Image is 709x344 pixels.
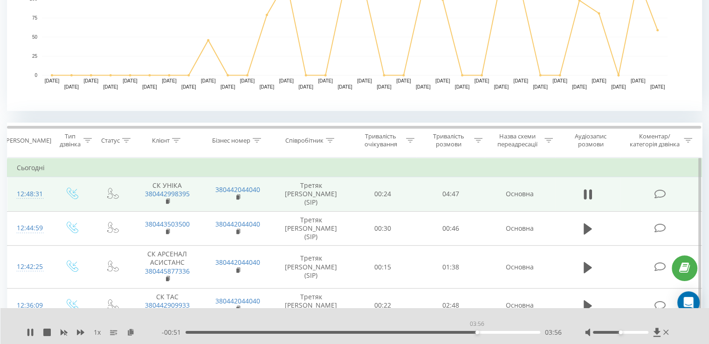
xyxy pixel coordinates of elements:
[611,84,626,89] text: [DATE]
[215,296,260,305] a: 380442044040
[396,78,411,83] text: [DATE]
[358,132,404,148] div: Тривалість очікування
[152,137,170,144] div: Клієнт
[318,78,333,83] text: [DATE]
[123,78,138,83] text: [DATE]
[34,73,37,78] text: 0
[7,158,702,177] td: Сьогодні
[285,137,324,144] div: Співробітник
[215,185,260,194] a: 380442044040
[631,78,646,83] text: [DATE]
[17,296,41,315] div: 12:36:09
[677,291,700,314] div: Open Intercom Messenger
[215,258,260,267] a: 380442044040
[260,84,275,89] text: [DATE]
[201,78,216,83] text: [DATE]
[181,84,196,89] text: [DATE]
[103,84,118,89] text: [DATE]
[592,78,606,83] text: [DATE]
[475,330,479,334] div: Accessibility label
[475,78,489,83] text: [DATE]
[298,84,313,89] text: [DATE]
[572,84,587,89] text: [DATE]
[513,78,528,83] text: [DATE]
[377,84,392,89] text: [DATE]
[545,328,562,337] span: 03:56
[32,15,38,21] text: 75
[416,84,431,89] text: [DATE]
[4,137,51,144] div: [PERSON_NAME]
[273,288,349,323] td: Третяк [PERSON_NAME] (SIP)
[132,288,202,323] td: СК ТАС
[273,246,349,289] td: Третяк [PERSON_NAME] (SIP)
[94,328,101,337] span: 1 x
[417,177,484,212] td: 04:47
[162,78,177,83] text: [DATE]
[145,301,190,310] a: 380442909933
[220,84,235,89] text: [DATE]
[32,54,38,59] text: 25
[212,137,250,144] div: Бізнес номер
[17,219,41,237] div: 12:44:59
[493,132,542,148] div: Назва схеми переадресації
[45,78,60,83] text: [DATE]
[533,84,548,89] text: [DATE]
[468,317,486,330] div: 03:56
[145,220,190,228] a: 380443503500
[484,211,555,246] td: Основна
[564,132,618,148] div: Аудіозапис розмови
[279,78,294,83] text: [DATE]
[215,220,260,228] a: 380442044040
[484,177,555,212] td: Основна
[17,258,41,276] div: 12:42:25
[142,84,157,89] text: [DATE]
[484,288,555,323] td: Основна
[240,78,255,83] text: [DATE]
[349,246,417,289] td: 00:15
[417,211,484,246] td: 00:46
[417,288,484,323] td: 02:48
[552,78,567,83] text: [DATE]
[494,84,509,89] text: [DATE]
[650,84,665,89] text: [DATE]
[349,211,417,246] td: 00:30
[132,177,202,212] td: СК УНІКА
[64,84,79,89] text: [DATE]
[484,246,555,289] td: Основна
[627,132,681,148] div: Коментар/категорія дзвінка
[132,246,202,289] td: СК АРСЕНАЛ АСИСТАНС
[273,211,349,246] td: Третяк [PERSON_NAME] (SIP)
[435,78,450,83] text: [DATE]
[17,185,41,203] div: 12:48:31
[349,288,417,323] td: 00:22
[273,177,349,212] td: Третяк [PERSON_NAME] (SIP)
[357,78,372,83] text: [DATE]
[349,177,417,212] td: 00:24
[417,246,484,289] td: 01:38
[337,84,352,89] text: [DATE]
[101,137,120,144] div: Статус
[59,132,81,148] div: Тип дзвінка
[145,189,190,198] a: 380442998395
[84,78,99,83] text: [DATE]
[32,34,38,40] text: 50
[162,328,186,337] span: - 00:51
[619,330,622,334] div: Accessibility label
[145,267,190,275] a: 380445877336
[455,84,470,89] text: [DATE]
[425,132,472,148] div: Тривалість розмови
